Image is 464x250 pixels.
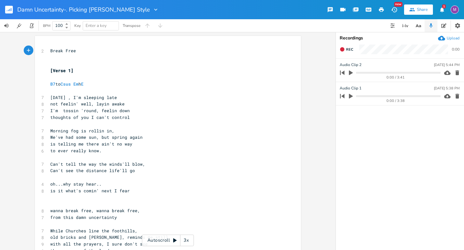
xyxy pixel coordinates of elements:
[340,85,361,91] span: Audio Clip 1
[394,2,402,7] div: New
[447,36,460,41] div: Upload
[73,81,79,87] span: Em
[74,24,81,28] div: Key
[50,168,135,173] span: Can't see the distance life'll go
[17,7,150,13] span: Damn Uncertainty-. Picking [PERSON_NAME] Style
[451,2,459,17] button: M
[452,47,460,51] div: 0:00
[50,134,143,140] span: We've had some sun, but spring again
[50,101,125,107] span: not feelin' well, layin awake
[340,36,460,40] div: Recordings
[50,95,117,100] span: [DATE] , I'm sleeping late
[61,81,71,87] span: Csus
[50,228,137,234] span: While Churches line the foothills,
[50,108,130,113] span: I'm tossin 'round, feelin down
[417,7,428,13] div: Share
[86,23,107,29] span: Enter a key
[50,241,148,247] span: with all the prayers, I sure don't see
[43,24,50,28] div: BPM
[435,4,448,15] button: 1
[50,161,145,167] span: Can't tell the way the winds'll blow,
[50,148,102,154] span: to ever really know.
[434,87,460,90] div: [DATE] 5:38 PM
[50,81,84,87] span: to h
[442,4,446,8] div: 1
[50,214,117,220] span: from this damn uncertainty
[50,48,76,54] span: Break Free
[123,24,140,28] div: Transpose
[50,181,102,187] span: oh...why stay hear..
[50,234,168,240] span: old bricks and [PERSON_NAME], reminds me still
[351,76,441,79] div: 0:00 / 3:41
[404,4,433,15] button: Share
[50,208,140,213] span: wanna break free, wanna break free,
[346,47,353,52] span: Rec
[351,99,441,103] div: 0:00 / 3:38
[337,44,356,54] button: Rec
[451,5,459,14] div: melindameshad
[180,235,192,246] div: 3x
[142,235,194,246] div: Autoscroll
[340,62,361,68] span: Audio Clip 2
[50,68,73,73] span: [Verse 1]
[50,114,130,120] span: thoughts of you I can't control
[50,188,130,194] span: is it what's comin' next I fear
[81,81,84,87] span: E
[388,4,401,15] button: New
[438,35,460,42] button: Upload
[50,128,114,134] span: Morning fog is rollin in,
[50,141,132,147] span: is telling me there ain't no way
[434,63,460,67] div: [DATE] 5:44 PM
[50,81,55,87] span: B7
